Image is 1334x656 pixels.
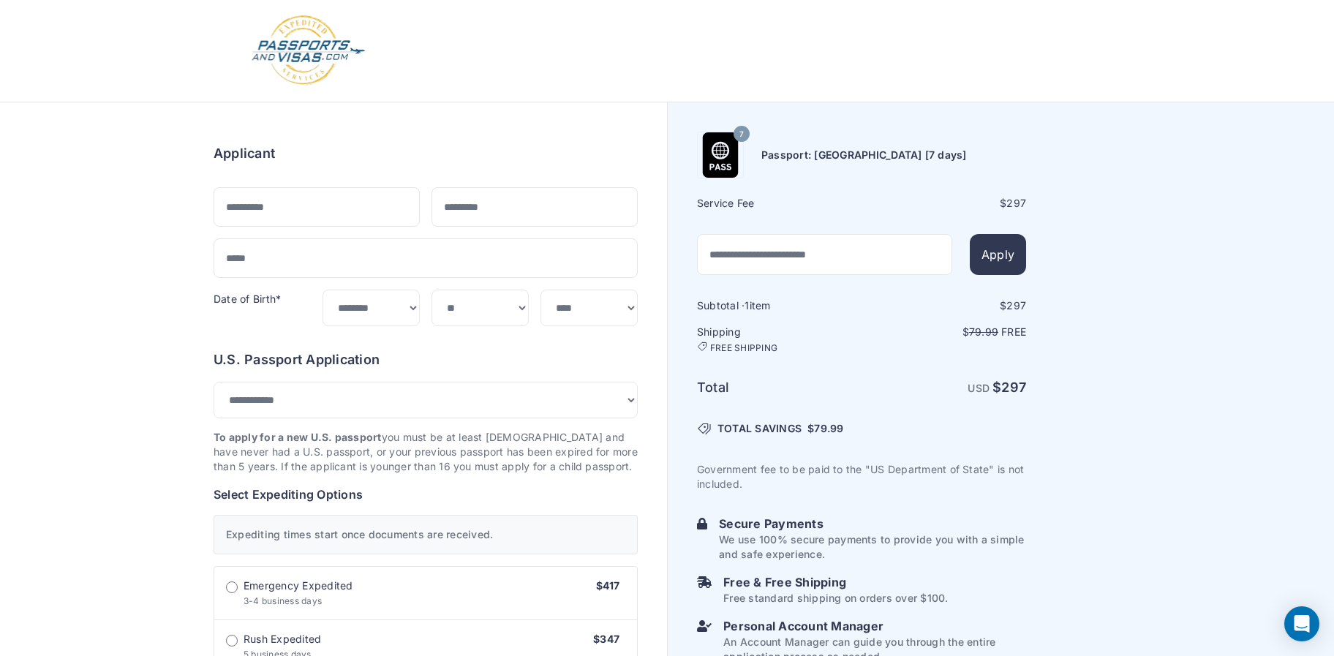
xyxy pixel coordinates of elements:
[593,633,619,645] span: $347
[244,632,321,646] span: Rush Expedited
[807,421,843,436] span: $
[969,325,998,338] span: 79.99
[214,143,275,164] h6: Applicant
[863,298,1026,313] div: $
[717,421,802,436] span: TOTAL SAVINGS
[719,532,1026,562] p: We use 100% secure payments to provide you with a simple and safe experience.
[244,578,353,593] span: Emergency Expedited
[719,515,1026,532] h6: Secure Payments
[214,430,638,474] p: you must be at least [DEMOGRAPHIC_DATA] and have never had a U.S. passport, or your previous pass...
[250,15,366,87] img: Logo
[697,298,860,313] h6: Subtotal · item
[814,422,843,434] span: 79.99
[697,325,860,354] h6: Shipping
[992,380,1026,395] strong: $
[596,579,619,592] span: $417
[1001,380,1026,395] span: 297
[214,431,382,443] strong: To apply for a new U.S. passport
[723,591,948,606] p: Free standard shipping on orders over $100.
[244,595,322,606] span: 3-4 business days
[723,617,1026,635] h6: Personal Account Manager
[698,132,743,178] img: Product Name
[723,573,948,591] h6: Free & Free Shipping
[1001,325,1026,338] span: Free
[697,196,860,211] h6: Service Fee
[214,486,638,503] h6: Select Expediting Options
[1006,299,1026,312] span: 297
[214,515,638,554] div: Expediting times start once documents are received.
[863,325,1026,339] p: $
[697,377,860,398] h6: Total
[863,196,1026,211] div: $
[710,342,777,354] span: FREE SHIPPING
[761,148,967,162] h6: Passport: [GEOGRAPHIC_DATA] [7 days]
[970,234,1026,275] button: Apply
[1284,606,1319,641] div: Open Intercom Messenger
[697,462,1026,491] p: Government fee to be paid to the "US Department of State" is not included.
[1006,197,1026,209] span: 297
[968,382,990,394] span: USD
[745,299,749,312] span: 1
[214,293,281,305] label: Date of Birth*
[214,350,638,370] h6: U.S. Passport Application
[739,125,744,144] span: 7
